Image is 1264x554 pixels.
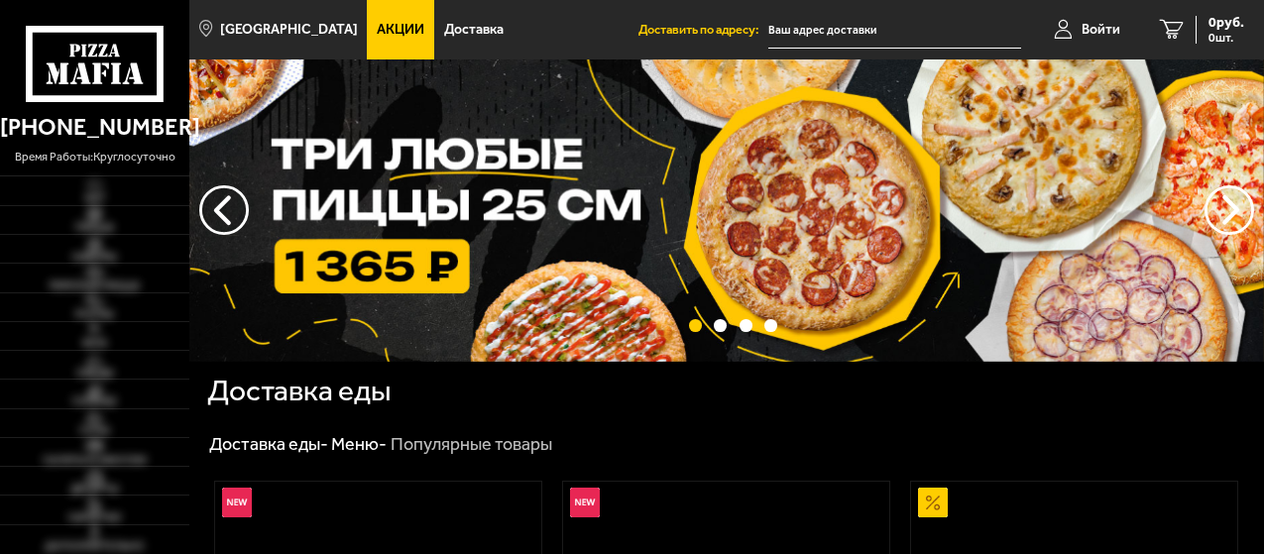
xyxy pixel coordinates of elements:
img: Акционный [918,488,948,517]
img: Новинка [222,488,252,517]
button: точки переключения [764,319,777,332]
span: 0 руб. [1208,16,1244,30]
span: Акции [377,23,424,37]
button: точки переключения [714,319,727,332]
a: Доставка еды- [209,433,328,455]
span: [GEOGRAPHIC_DATA] [220,23,358,37]
input: Ваш адрес доставки [768,12,1021,49]
a: Меню- [331,433,387,455]
div: Популярные товары [391,433,552,456]
button: точки переключения [740,319,752,332]
span: Войти [1082,23,1120,37]
button: предыдущий [1205,185,1254,235]
span: 0 шт. [1208,32,1244,44]
h1: Доставка еды [207,377,391,406]
span: Доставить по адресу: [638,24,768,37]
img: Новинка [570,488,600,517]
button: следующий [199,185,249,235]
button: точки переключения [689,319,702,332]
span: Доставка [444,23,504,37]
